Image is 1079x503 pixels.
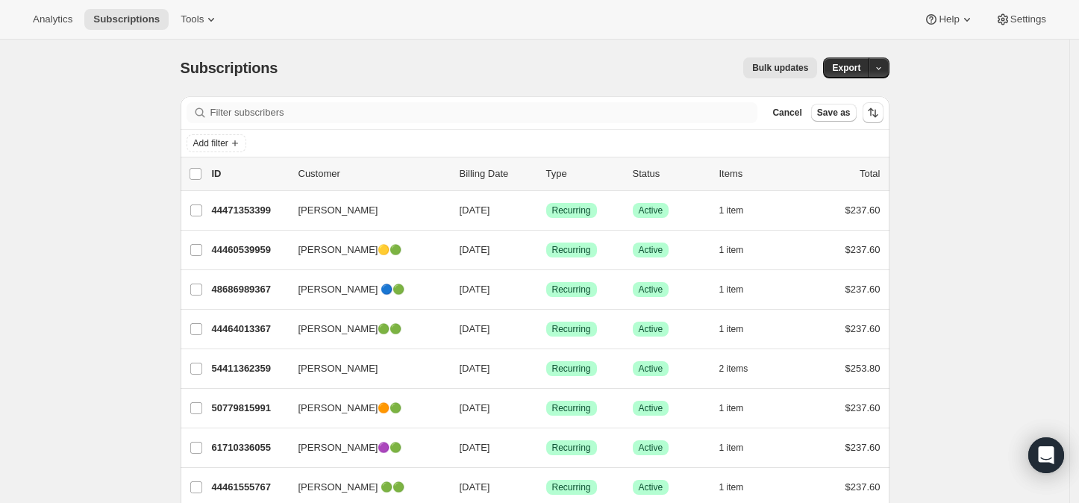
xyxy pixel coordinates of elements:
[212,477,881,498] div: 44461555767[PERSON_NAME] 🟢🟢[DATE]SuccessRecurringSuccessActive1 item$237.60
[290,199,439,222] button: [PERSON_NAME]
[823,57,869,78] button: Export
[552,442,591,454] span: Recurring
[639,442,663,454] span: Active
[187,134,246,152] button: Add filter
[212,440,287,455] p: 61710336055
[290,357,439,381] button: [PERSON_NAME]
[845,204,881,216] span: $237.60
[212,401,287,416] p: 50779815991
[817,107,851,119] span: Save as
[845,284,881,295] span: $237.60
[915,9,983,30] button: Help
[212,282,287,297] p: 48686989367
[845,244,881,255] span: $237.60
[639,402,663,414] span: Active
[860,166,880,181] p: Total
[552,363,591,375] span: Recurring
[212,240,881,260] div: 44460539959[PERSON_NAME]🟡🟢[DATE]SuccessRecurringSuccessActive1 item$237.60
[290,238,439,262] button: [PERSON_NAME]🟡🟢
[845,402,881,413] span: $237.60
[719,481,744,493] span: 1 item
[766,104,807,122] button: Cancel
[719,166,794,181] div: Items
[832,62,860,74] span: Export
[460,402,490,413] span: [DATE]
[460,481,490,493] span: [DATE]
[552,402,591,414] span: Recurring
[719,319,760,340] button: 1 item
[298,282,405,297] span: [PERSON_NAME] 🔵🟢
[939,13,959,25] span: Help
[460,323,490,334] span: [DATE]
[298,243,402,257] span: [PERSON_NAME]🟡🟢
[84,9,169,30] button: Subscriptions
[298,361,378,376] span: [PERSON_NAME]
[212,243,287,257] p: 44460539959
[719,363,748,375] span: 2 items
[633,166,707,181] p: Status
[1010,13,1046,25] span: Settings
[719,279,760,300] button: 1 item
[639,363,663,375] span: Active
[298,203,378,218] span: [PERSON_NAME]
[298,322,402,337] span: [PERSON_NAME]🟢🟢
[719,398,760,419] button: 1 item
[212,203,287,218] p: 44471353399
[639,481,663,493] span: Active
[290,278,439,302] button: [PERSON_NAME] 🔵🟢
[845,323,881,334] span: $237.60
[210,102,758,123] input: Filter subscribers
[552,244,591,256] span: Recurring
[845,481,881,493] span: $237.60
[212,166,287,181] p: ID
[719,477,760,498] button: 1 item
[1028,437,1064,473] div: Open Intercom Messenger
[212,437,881,458] div: 61710336055[PERSON_NAME]🟣🟢[DATE]SuccessRecurringSuccessActive1 item$237.60
[552,284,591,296] span: Recurring
[772,107,801,119] span: Cancel
[298,480,405,495] span: [PERSON_NAME] 🟢🟢
[863,102,883,123] button: Sort the results
[24,9,81,30] button: Analytics
[290,396,439,420] button: [PERSON_NAME]🟠🟢
[93,13,160,25] span: Subscriptions
[33,13,72,25] span: Analytics
[460,363,490,374] span: [DATE]
[719,402,744,414] span: 1 item
[719,284,744,296] span: 1 item
[719,442,744,454] span: 1 item
[552,204,591,216] span: Recurring
[290,436,439,460] button: [PERSON_NAME]🟣🟢
[639,204,663,216] span: Active
[986,9,1055,30] button: Settings
[460,166,534,181] p: Billing Date
[719,358,765,379] button: 2 items
[298,166,448,181] p: Customer
[212,398,881,419] div: 50779815991[PERSON_NAME]🟠🟢[DATE]SuccessRecurringSuccessActive1 item$237.60
[552,323,591,335] span: Recurring
[460,204,490,216] span: [DATE]
[181,60,278,76] span: Subscriptions
[719,204,744,216] span: 1 item
[719,323,744,335] span: 1 item
[845,363,881,374] span: $253.80
[193,137,228,149] span: Add filter
[298,401,402,416] span: [PERSON_NAME]🟠🟢
[719,244,744,256] span: 1 item
[212,480,287,495] p: 44461555767
[212,279,881,300] div: 48686989367[PERSON_NAME] 🔵🟢[DATE]SuccessRecurringSuccessActive1 item$237.60
[212,200,881,221] div: 44471353399[PERSON_NAME][DATE]SuccessRecurringSuccessActive1 item$237.60
[719,437,760,458] button: 1 item
[743,57,817,78] button: Bulk updates
[212,322,287,337] p: 44464013367
[298,440,402,455] span: [PERSON_NAME]🟣🟢
[460,244,490,255] span: [DATE]
[811,104,857,122] button: Save as
[212,166,881,181] div: IDCustomerBilling DateTypeStatusItemsTotal
[719,240,760,260] button: 1 item
[546,166,621,181] div: Type
[181,13,204,25] span: Tools
[212,358,881,379] div: 54411362359[PERSON_NAME][DATE]SuccessRecurringSuccessActive2 items$253.80
[719,200,760,221] button: 1 item
[460,442,490,453] span: [DATE]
